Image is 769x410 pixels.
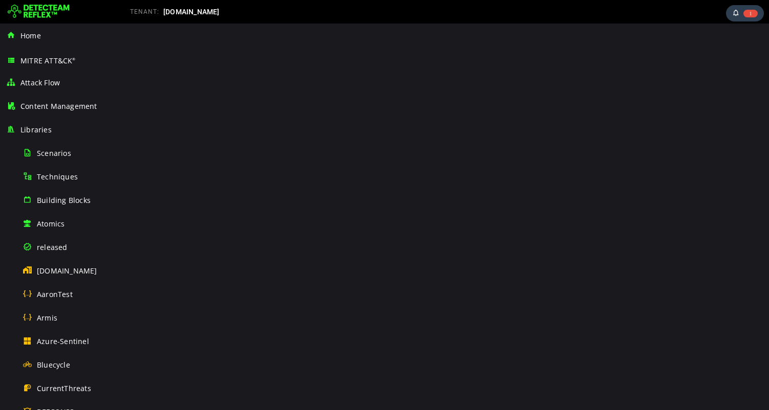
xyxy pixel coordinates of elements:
span: [DOMAIN_NAME] [37,266,97,276]
span: Attack Flow [20,78,60,87]
span: Techniques [37,172,78,181]
span: Bluecycle [37,360,70,370]
span: Atomics [37,219,65,229]
span: Building Blocks [37,195,91,205]
span: [DOMAIN_NAME] [163,8,220,16]
span: Content Management [20,101,97,111]
span: released [37,242,68,252]
div: Task Notifications [726,5,764,21]
sup: ® [72,57,75,61]
span: 1 [743,10,758,17]
span: TENANT: [130,8,159,15]
img: Detecteam logo [8,4,70,20]
span: AaronTest [37,289,73,299]
span: Libraries [20,125,52,134]
span: MITRE ATT&CK [20,56,76,65]
span: Azure-Sentinel [37,336,89,346]
span: Scenarios [37,148,71,158]
span: Armis [37,313,57,323]
span: CurrentThreats [37,383,91,393]
span: Home [20,31,41,40]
